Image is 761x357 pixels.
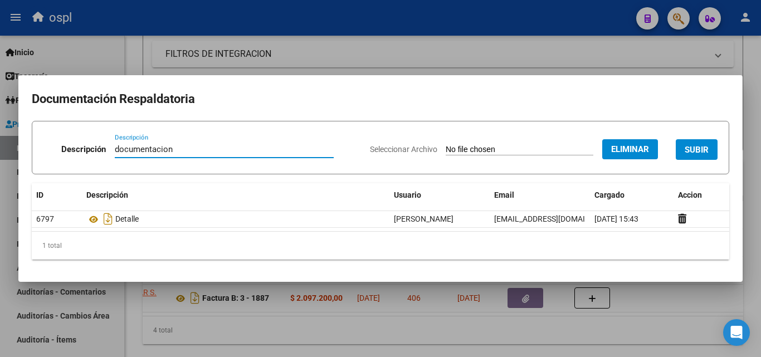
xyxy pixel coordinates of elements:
[32,89,729,110] h2: Documentación Respaldatoria
[389,183,490,207] datatable-header-cell: Usuario
[370,145,437,154] span: Seleccionar Archivo
[394,214,453,223] span: [PERSON_NAME]
[594,214,638,223] span: [DATE] 15:43
[82,183,389,207] datatable-header-cell: Descripción
[678,190,702,199] span: Accion
[685,145,709,155] span: SUBIR
[676,139,718,160] button: SUBIR
[494,214,618,223] span: [EMAIL_ADDRESS][DOMAIN_NAME]
[394,190,421,199] span: Usuario
[723,319,750,346] div: Open Intercom Messenger
[594,190,625,199] span: Cargado
[611,144,649,154] span: Eliminar
[61,143,106,156] p: Descripción
[86,190,128,199] span: Descripción
[36,214,54,223] span: 6797
[490,183,590,207] datatable-header-cell: Email
[32,232,729,260] div: 1 total
[36,190,43,199] span: ID
[602,139,658,159] button: Eliminar
[32,183,82,207] datatable-header-cell: ID
[494,190,514,199] span: Email
[590,183,674,207] datatable-header-cell: Cargado
[101,210,115,228] i: Descargar documento
[674,183,729,207] datatable-header-cell: Accion
[86,210,385,228] div: Detalle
